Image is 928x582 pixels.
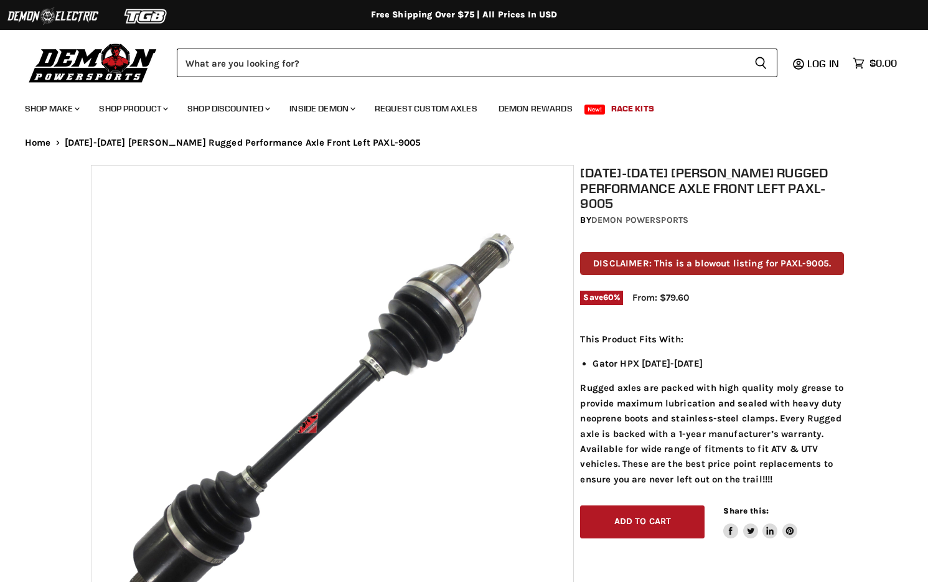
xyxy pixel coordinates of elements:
a: Demon Rewards [489,96,582,121]
input: Search [177,49,744,77]
a: Demon Powersports [591,215,688,225]
a: $0.00 [846,54,903,72]
a: Log in [802,58,846,69]
span: [DATE]-[DATE] [PERSON_NAME] Rugged Performance Axle Front Left PAXL-9005 [65,138,421,148]
li: Gator HPX [DATE]-[DATE] [593,356,843,371]
a: Shop Product [90,96,176,121]
span: 60 [603,293,614,302]
div: by [580,214,843,227]
p: This Product Fits With: [580,332,843,347]
span: $0.00 [869,57,897,69]
span: Log in [807,57,839,70]
span: From: $79.60 [632,292,689,303]
div: Rugged axles are packed with high quality moly grease to provide maximum lubrication and sealed w... [580,332,843,487]
aside: Share this: [723,505,797,538]
form: Product [177,49,777,77]
a: Request Custom Axles [365,96,487,121]
p: DISCLAIMER: This is a blowout listing for PAXL-9005. [580,252,843,275]
h1: [DATE]-[DATE] [PERSON_NAME] Rugged Performance Axle Front Left PAXL-9005 [580,165,843,211]
img: TGB Logo 2 [100,4,193,28]
span: Share this: [723,506,768,515]
a: Shop Make [16,96,87,121]
span: Add to cart [614,516,672,527]
a: Inside Demon [280,96,363,121]
img: Demon Electric Logo 2 [6,4,100,28]
a: Home [25,138,51,148]
span: Save % [580,291,623,304]
button: Search [744,49,777,77]
span: New! [584,105,606,115]
img: Demon Powersports [25,40,161,85]
a: Race Kits [602,96,663,121]
ul: Main menu [16,91,894,121]
a: Shop Discounted [178,96,278,121]
button: Add to cart [580,505,705,538]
